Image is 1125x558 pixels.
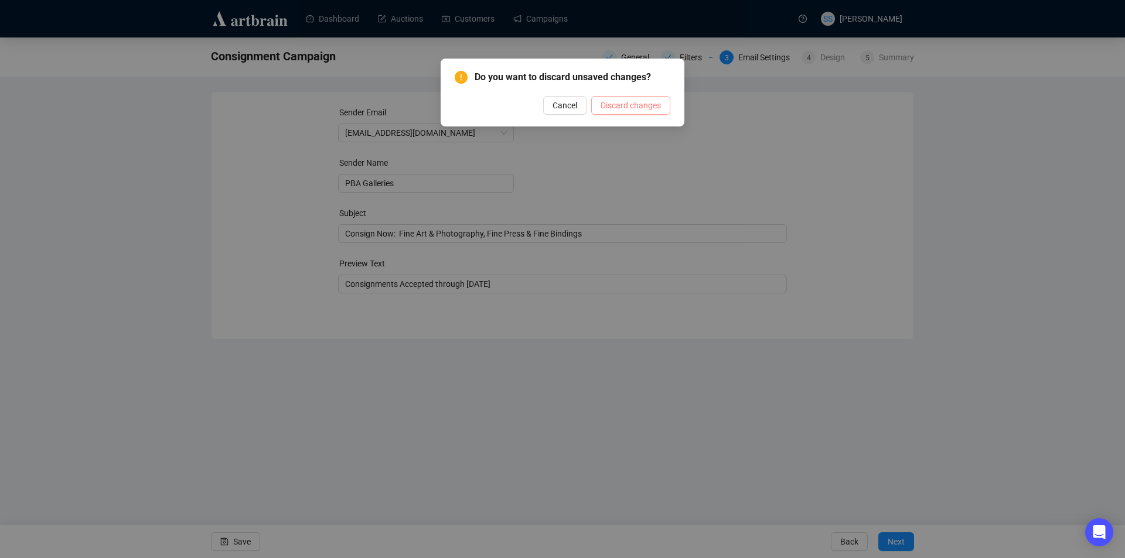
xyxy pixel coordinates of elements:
[455,71,468,84] span: exclamation-circle
[553,99,577,112] span: Cancel
[543,96,587,115] button: Cancel
[475,70,670,84] span: Do you want to discard unsaved changes?
[591,96,670,115] button: Discard changes
[1085,518,1113,546] div: Open Intercom Messenger
[601,99,661,112] span: Discard changes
